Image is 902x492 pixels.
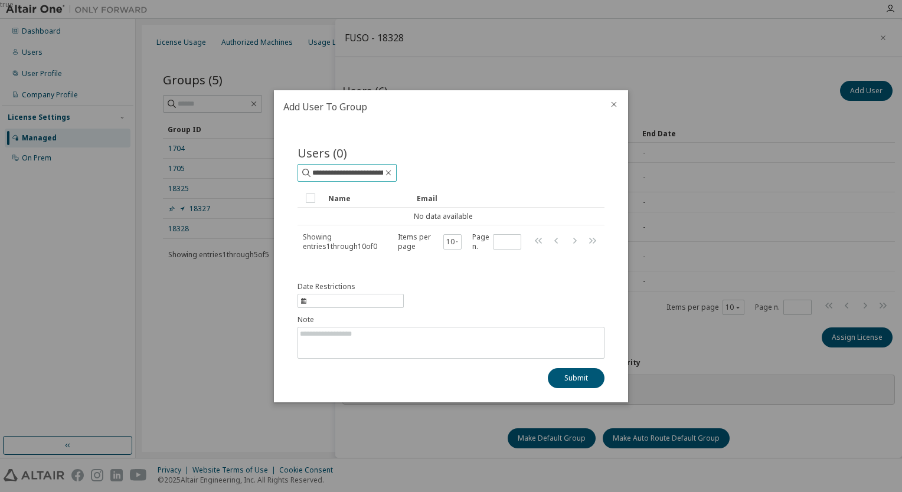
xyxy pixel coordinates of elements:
span: Users (0) [298,145,347,161]
button: 10 [446,237,459,247]
td: No data available [298,208,589,225]
div: Name [328,189,407,208]
span: Showing entries 1 through 10 of 0 [303,232,377,251]
span: Date Restrictions [298,282,355,291]
button: information [298,282,404,308]
span: Page n. [472,232,521,251]
label: Note [298,315,604,324]
button: close [609,100,619,109]
span: Items per page [398,232,462,251]
h2: Add User To Group [274,90,600,123]
button: Submit [548,368,604,388]
div: Email [417,189,584,208]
